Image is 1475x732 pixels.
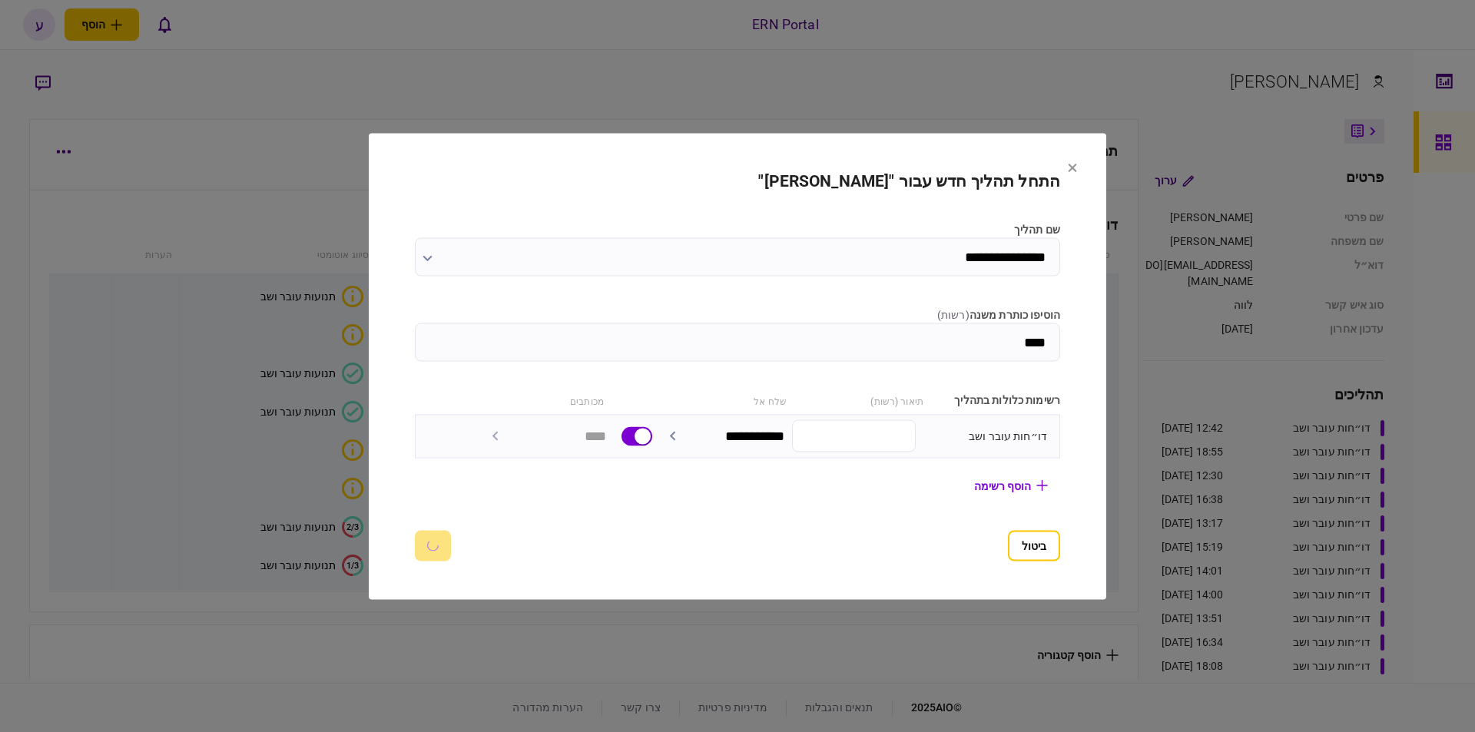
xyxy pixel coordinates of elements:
div: מכותבים [475,392,604,408]
button: הוסף רשימה [962,472,1060,499]
label: שם תהליך [415,221,1060,237]
button: ביטול [1008,530,1060,561]
div: שלח אל [658,392,787,408]
h2: התחל תהליך חדש עבור "[PERSON_NAME]" [415,171,1060,190]
div: רשימות כלולות בתהליך [931,392,1060,408]
span: ( רשות ) [937,308,970,320]
div: דו״חות עובר ושב [923,428,1047,444]
div: תיאור (רשות) [794,392,923,408]
input: הוסיפו כותרת משנה [415,323,1060,361]
input: שם תהליך [415,237,1060,276]
label: הוסיפו כותרת משנה [415,306,1060,323]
